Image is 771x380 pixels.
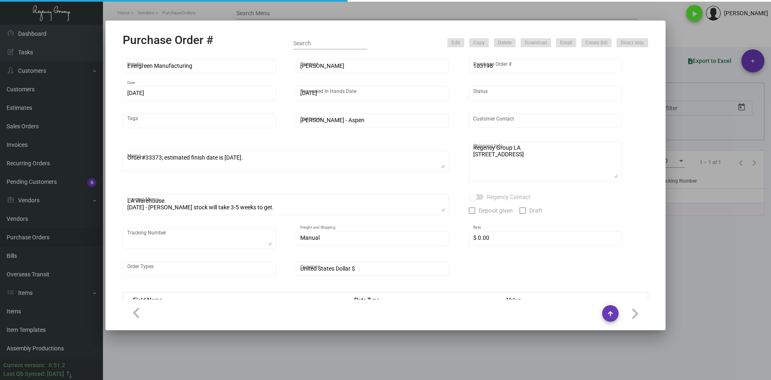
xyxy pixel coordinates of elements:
[585,39,607,46] span: Create Bill
[525,39,547,46] span: Download
[49,361,65,370] div: 0.51.2
[300,234,320,241] span: Manual
[529,206,542,215] span: Draft
[3,370,64,378] div: Last Qb Synced: [DATE]
[521,38,551,47] button: Download
[621,39,644,46] span: Direct ship
[498,39,512,46] span: Delete
[3,361,45,370] div: Current version:
[494,38,516,47] button: Delete
[451,39,460,46] span: Edit
[123,33,213,47] h2: Purchase Order #
[479,206,513,215] span: Deposit given
[498,292,648,307] th: Value
[469,38,489,47] button: Copy
[473,39,485,46] span: Copy
[346,292,498,307] th: Data Type
[123,292,346,307] th: Field Name
[556,38,576,47] button: Email
[447,38,464,47] button: Edit
[487,192,530,202] span: Regency Contact
[560,39,572,46] span: Email
[617,38,648,47] button: Direct ship
[581,38,612,47] button: Create Bill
